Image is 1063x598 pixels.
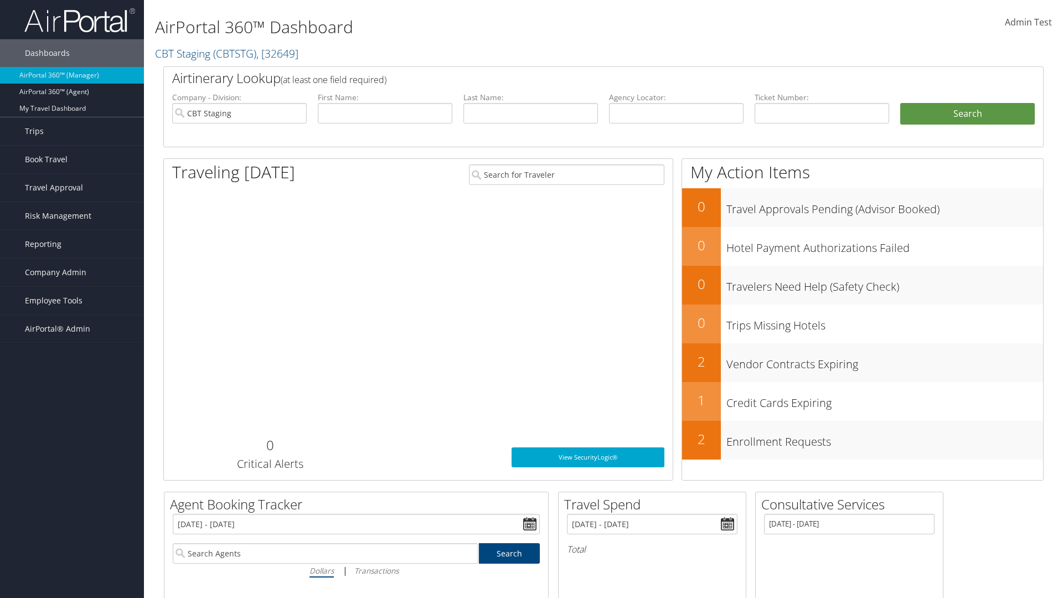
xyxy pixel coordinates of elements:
span: Trips [25,117,44,145]
h2: 1 [682,391,721,410]
a: 2Enrollment Requests [682,421,1043,460]
h2: Airtinerary Lookup [172,69,962,87]
h3: Travel Approvals Pending (Advisor Booked) [726,196,1043,217]
input: Search for Traveler [469,164,664,185]
a: 1Credit Cards Expiring [682,382,1043,421]
a: 2Vendor Contracts Expiring [682,343,1043,382]
h1: Traveling [DATE] [172,161,295,184]
button: Search [900,103,1035,125]
span: (at least one field required) [281,74,386,86]
h2: 2 [682,430,721,448]
h3: Vendor Contracts Expiring [726,351,1043,372]
span: , [ 32649 ] [256,46,298,61]
label: Ticket Number: [755,92,889,103]
a: Search [479,543,540,564]
span: Employee Tools [25,287,82,315]
h3: Trips Missing Hotels [726,312,1043,333]
a: View SecurityLogic® [512,447,664,467]
span: Risk Management [25,202,91,230]
label: Last Name: [463,92,598,103]
a: CBT Staging [155,46,298,61]
h2: 0 [682,236,721,255]
h3: Travelers Need Help (Safety Check) [726,274,1043,295]
span: AirPortal® Admin [25,315,90,343]
div: | [173,564,540,578]
h2: 0 [682,275,721,293]
label: Agency Locator: [609,92,744,103]
span: Book Travel [25,146,68,173]
h6: Total [567,543,737,555]
a: 0Travel Approvals Pending (Advisor Booked) [682,188,1043,227]
a: 0Trips Missing Hotels [682,305,1043,343]
a: 0Travelers Need Help (Safety Check) [682,266,1043,305]
h1: AirPortal 360™ Dashboard [155,16,753,39]
h3: Enrollment Requests [726,429,1043,450]
i: Transactions [354,565,399,576]
label: Company - Division: [172,92,307,103]
h2: Consultative Services [761,495,943,514]
h2: Agent Booking Tracker [170,495,548,514]
h3: Hotel Payment Authorizations Failed [726,235,1043,256]
i: Dollars [309,565,334,576]
input: Search Agents [173,543,478,564]
a: 0Hotel Payment Authorizations Failed [682,227,1043,266]
img: airportal-logo.png [24,7,135,33]
h2: 2 [682,352,721,371]
h1: My Action Items [682,161,1043,184]
span: Company Admin [25,259,86,286]
h3: Credit Cards Expiring [726,390,1043,411]
h2: 0 [172,436,368,455]
h2: 0 [682,197,721,216]
span: Travel Approval [25,174,83,202]
span: Dashboards [25,39,70,67]
h2: Travel Spend [564,495,746,514]
label: First Name: [318,92,452,103]
span: ( CBTSTG ) [213,46,256,61]
span: Reporting [25,230,61,258]
h3: Critical Alerts [172,456,368,472]
a: Admin Test [1005,6,1052,40]
h2: 0 [682,313,721,332]
span: Admin Test [1005,16,1052,28]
